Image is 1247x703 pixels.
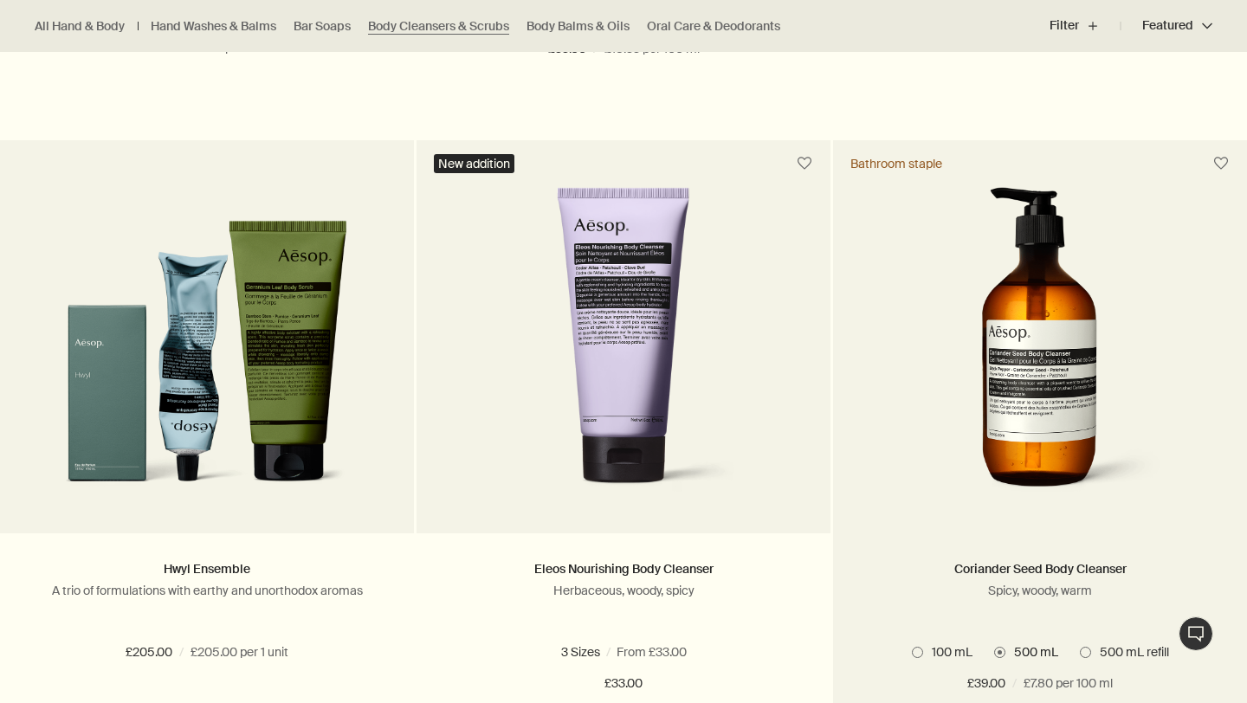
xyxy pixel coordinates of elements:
[179,642,184,663] span: /
[1121,5,1212,47] button: Featured
[1179,616,1213,651] button: Live Assistance
[911,187,1170,507] img: Aesop Coriander Seed Body Cleanser 500ml in amber bottle with pump
[66,187,348,507] img: Hwyl scented trio
[368,18,509,35] a: Body Cleansers & Scrubs
[126,642,172,663] span: £205.00
[434,154,514,173] div: New addition
[191,642,288,663] span: £205.00 per 1 unit
[417,187,830,533] a: Eleos Nourishing Body Cleanser in a purple tube.
[1050,5,1121,47] button: Filter
[647,18,780,35] a: Oral Care & Deodorants
[26,583,388,598] p: A trio of formulations with earthy and unorthodox aromas
[294,18,351,35] a: Bar Soaps
[789,148,820,179] button: Save to cabinet
[35,18,125,35] a: All Hand & Body
[850,156,942,171] div: Bathroom staple
[1012,674,1017,694] span: /
[604,674,643,694] span: £33.00
[507,644,556,660] span: 180 mL
[967,674,1005,694] span: £39.00
[1091,644,1169,660] span: 500 mL refill
[833,187,1247,533] a: Aesop Coriander Seed Body Cleanser 500ml in amber bottle with pump
[923,644,972,660] span: 100 mL
[675,644,753,660] span: 500 mL refill
[954,561,1127,577] a: Coriander Seed Body Cleanser
[1205,148,1237,179] button: Save to cabinet
[534,561,714,577] a: Eleos Nourishing Body Cleanser
[484,187,762,507] img: Eleos Nourishing Body Cleanser in a purple tube.
[589,644,642,660] span: 500 mL
[151,18,276,35] a: Hand Washes & Balms
[1005,644,1058,660] span: 500 mL
[1024,674,1113,694] span: £7.80 per 100 ml
[859,583,1221,598] p: Spicy, woody, warm
[443,583,804,598] p: Herbaceous, woody, spicy
[164,561,250,577] a: Hwyl Ensemble
[527,18,630,35] a: Body Balms & Oils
